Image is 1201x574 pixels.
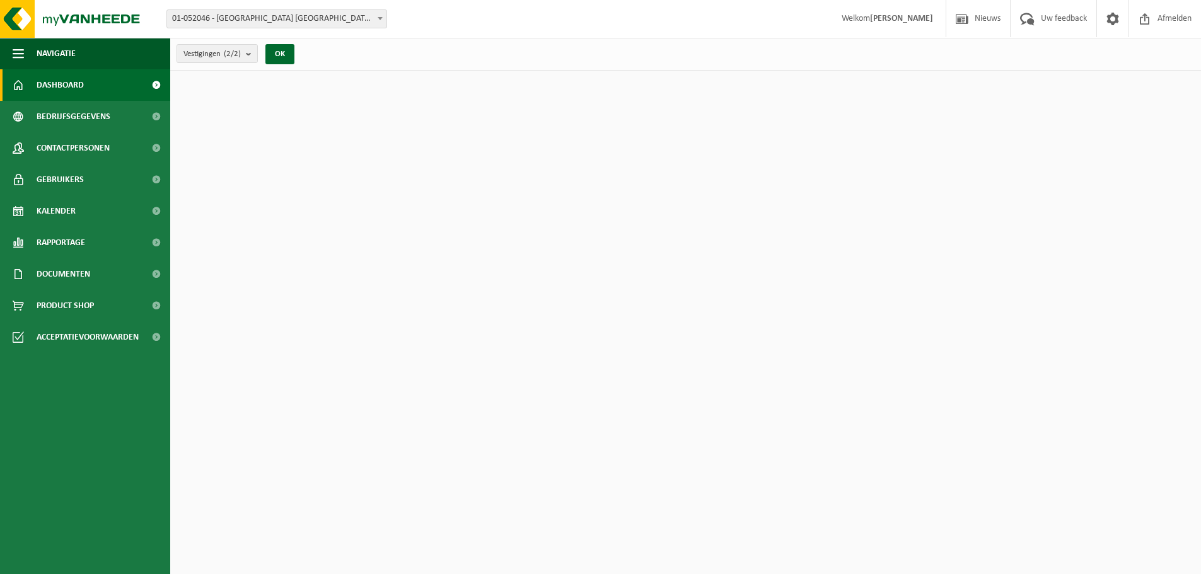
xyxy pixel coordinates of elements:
[37,38,76,69] span: Navigatie
[265,44,294,64] button: OK
[224,50,241,58] count: (2/2)
[37,258,90,290] span: Documenten
[177,44,258,63] button: Vestigingen(2/2)
[37,101,110,132] span: Bedrijfsgegevens
[167,10,386,28] span: 01-052046 - SAINT-GOBAIN ADFORS BELGIUM - BUGGENHOUT
[37,321,139,353] span: Acceptatievoorwaarden
[166,9,387,28] span: 01-052046 - SAINT-GOBAIN ADFORS BELGIUM - BUGGENHOUT
[37,227,85,258] span: Rapportage
[37,164,84,195] span: Gebruikers
[37,290,94,321] span: Product Shop
[37,132,110,164] span: Contactpersonen
[870,14,933,23] strong: [PERSON_NAME]
[37,195,76,227] span: Kalender
[183,45,241,64] span: Vestigingen
[37,69,84,101] span: Dashboard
